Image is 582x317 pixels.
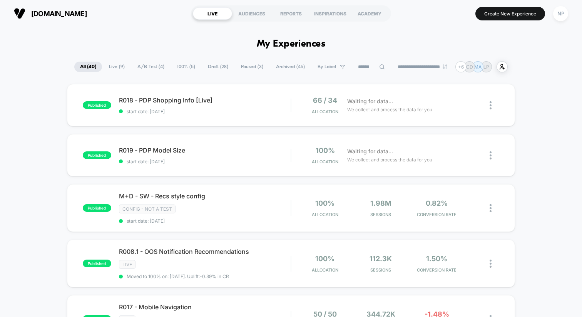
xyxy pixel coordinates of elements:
span: R008.1 - OOS Notification Recommendations [119,248,291,255]
span: published [83,101,111,109]
span: LIVE [119,260,135,269]
span: A/B Test ( 4 ) [132,62,170,72]
span: 100% [316,146,335,154]
span: 66 / 34 [313,96,337,104]
div: NP [553,6,568,21]
span: Sessions [355,212,407,217]
img: close [490,260,492,268]
div: REPORTS [271,7,311,20]
img: close [490,204,492,212]
img: close [490,101,492,109]
div: AUDIENCES [232,7,271,20]
span: M+D - SW - Recs style config [119,192,291,200]
span: Allocation [312,212,338,217]
span: CONFIG - NOT A TEST [119,205,176,213]
span: 0.82% [426,199,448,207]
span: Paused ( 3 ) [235,62,269,72]
p: LP [483,64,489,70]
span: We collect and process the data for you [347,106,432,113]
span: Live ( 9 ) [103,62,130,72]
img: close [490,151,492,159]
button: [DOMAIN_NAME] [12,7,89,20]
span: [DOMAIN_NAME] [31,10,87,18]
span: Waiting for data... [347,147,393,156]
span: Draft ( 28 ) [202,62,234,72]
span: 1.50% [426,255,447,263]
span: start date: [DATE] [119,218,291,224]
span: start date: [DATE] [119,109,291,114]
div: LIVE [193,7,232,20]
span: Allocation [312,109,338,114]
span: By Label [318,64,336,70]
img: end [443,64,447,69]
span: start date: [DATE] [119,159,291,164]
span: 100% [315,199,334,207]
span: R018 - PDP Shopping Info [Live] [119,96,291,104]
span: Waiting for data... [347,97,393,106]
p: CD [466,64,473,70]
span: Allocation [312,159,338,164]
span: R019 - PDP Model Size [119,146,291,154]
span: published [83,204,111,212]
span: We collect and process the data for you [347,156,432,163]
img: Visually logo [14,8,25,19]
span: Allocation [312,267,338,273]
span: Moved to 100% on: [DATE] . Uplift: -0.39% in CR [127,273,229,279]
span: published [83,151,111,159]
span: 1.98M [370,199,391,207]
h1: My Experiences [257,39,326,50]
span: CONVERSION RATE [411,267,463,273]
span: Archived ( 45 ) [270,62,311,72]
span: 112.3k [370,255,392,263]
button: NP [551,6,570,22]
span: 100% ( 5 ) [171,62,201,72]
span: 100% [315,255,334,263]
span: R017 - Mobile Navigation [119,303,291,311]
div: + 6 [455,61,467,72]
p: MA [474,64,482,70]
span: CONVERSION RATE [411,212,463,217]
div: ACADEMY [350,7,389,20]
span: All ( 40 ) [74,62,102,72]
span: Sessions [355,267,407,273]
span: published [83,260,111,267]
div: INSPIRATIONS [311,7,350,20]
button: Create New Experience [475,7,545,20]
